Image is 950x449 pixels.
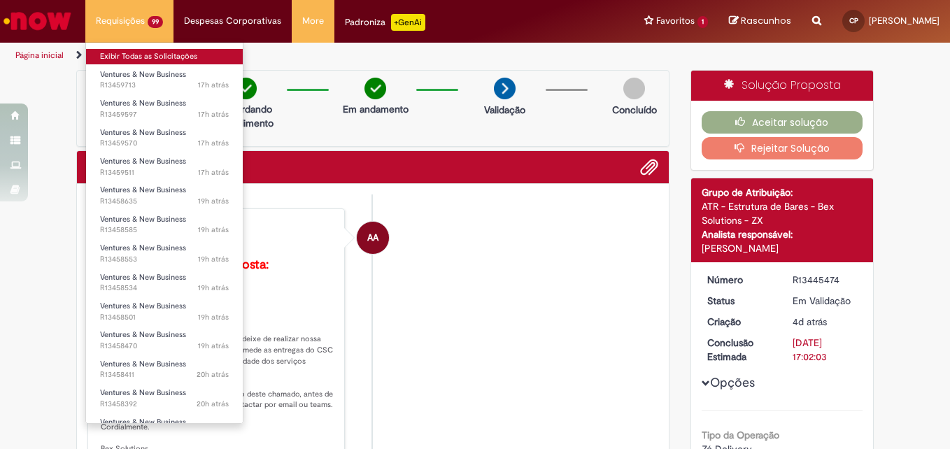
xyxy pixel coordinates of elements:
button: Adicionar anexos [640,158,658,176]
time: 28/08/2025 17:33:28 [198,109,229,120]
div: R13445474 [793,273,858,287]
a: Aberto R13458635 : Ventures & New Business [86,183,243,208]
span: Ventures & New Business [100,214,186,224]
time: 28/08/2025 17:20:58 [198,167,229,178]
div: Analista responsável: [702,227,863,241]
span: Ventures & New Business [100,329,186,340]
span: [PERSON_NAME] [869,15,940,27]
span: R13458392 [100,399,229,410]
span: Despesas Corporativas [184,14,281,28]
span: Ventures & New Business [100,359,186,369]
div: [PERSON_NAME] [702,241,863,255]
time: 28/08/2025 15:05:22 [198,312,229,322]
span: Ventures & New Business [100,417,186,427]
span: Ventures & New Business [100,98,186,108]
dt: Número [697,273,783,287]
b: Tipo da Operação [702,429,779,441]
span: R13458553 [100,254,229,265]
span: 17h atrás [198,80,229,90]
span: Ventures & New Business [100,185,186,195]
span: More [302,14,324,28]
span: Ventures & New Business [100,69,186,80]
a: Rascunhos [729,15,791,28]
a: Aberto R13459597 : Ventures & New Business [86,96,243,122]
span: 17h atrás [198,109,229,120]
span: 19h atrás [198,341,229,351]
span: R13459570 [100,138,229,149]
button: Rejeitar Solução [702,137,863,159]
a: Aberto R13458585 : Ventures & New Business [86,212,243,238]
span: AA [367,221,378,255]
span: 1 [697,16,708,28]
span: Ventures & New Business [100,301,186,311]
time: 28/08/2025 15:21:09 [198,196,229,206]
div: Grupo de Atribuição: [702,185,863,199]
div: Em Validação [793,294,858,308]
time: 28/08/2025 15:15:23 [198,224,229,235]
a: Aberto R13458470 : Ventures & New Business [86,327,243,353]
img: img-circle-grey.png [623,78,645,99]
span: 4d atrás [793,315,827,328]
div: ATR - Estrutura de Bares - Bex Solutions - ZX [702,199,863,227]
time: 28/08/2025 17:30:04 [198,138,229,148]
span: 20h atrás [197,399,229,409]
a: Aberto R13458411 : Ventures & New Business [86,357,243,383]
span: 20h atrás [197,369,229,380]
span: 17h atrás [198,167,229,178]
span: 99 [148,16,163,28]
time: 28/08/2025 14:53:40 [197,369,229,380]
span: Ventures & New Business [100,127,186,138]
a: Aberto R13459713 : Ventures & New Business [86,67,243,93]
span: R13458411 [100,369,229,380]
dt: Status [697,294,783,308]
button: Aceitar solução [702,111,863,134]
dt: Criação [697,315,783,329]
a: Aberto R13458501 : Ventures & New Business [86,299,243,325]
p: Em andamento [343,102,409,116]
span: R13459713 [100,80,229,91]
img: arrow-next.png [494,78,516,99]
span: 19h atrás [198,312,229,322]
img: check-circle-green.png [364,78,386,99]
time: 28/08/2025 14:50:25 [197,399,229,409]
span: CP [849,16,858,25]
span: 19h atrás [198,196,229,206]
p: Validação [484,103,525,117]
dt: Conclusão Estimada [697,336,783,364]
span: R13459597 [100,109,229,120]
span: R13458501 [100,312,229,323]
time: 28/08/2025 17:50:36 [198,80,229,90]
a: Aberto R13458553 : Ventures & New Business [86,241,243,266]
div: Adriana Abdalla [357,222,389,254]
a: Aberto R13459511 : Ventures & New Business [86,154,243,180]
img: check-circle-green.png [235,78,257,99]
p: Concluído [612,103,657,117]
div: Solução Proposta [691,71,874,101]
span: 17h atrás [198,138,229,148]
p: +GenAi [391,14,425,31]
div: 25/08/2025 16:37:03 [793,315,858,329]
time: 28/08/2025 14:59:47 [198,341,229,351]
span: Ventures & New Business [100,156,186,166]
span: R13459511 [100,167,229,178]
a: Aberto R13458360 : Ventures & New Business [86,415,243,441]
span: 19h atrás [198,224,229,235]
ul: Requisições [85,42,243,424]
time: 28/08/2025 15:09:27 [198,283,229,293]
span: R13458585 [100,224,229,236]
span: Requisições [96,14,145,28]
a: Aberto R13458392 : Ventures & New Business [86,385,243,411]
time: 28/08/2025 15:11:54 [198,254,229,264]
span: Ventures & New Business [100,243,186,253]
time: 25/08/2025 16:37:03 [793,315,827,328]
div: [DATE] 17:02:03 [793,336,858,364]
span: 19h atrás [198,283,229,293]
span: R13458534 [100,283,229,294]
p: Aguardando Aprovação [83,102,150,130]
img: ServiceNow [1,7,73,35]
span: Rascunhos [741,14,791,27]
a: Aberto R13458534 : Ventures & New Business [86,270,243,296]
p: Aguardando atendimento [212,102,280,130]
a: Página inicial [15,50,64,61]
a: Aberto R13459570 : Ventures & New Business [86,125,243,151]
